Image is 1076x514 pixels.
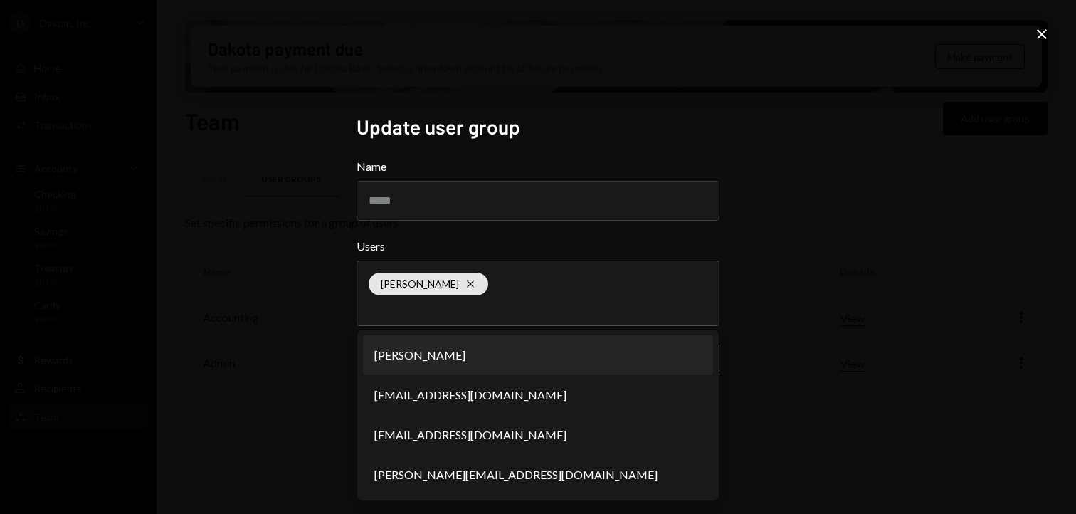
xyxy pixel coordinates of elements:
[363,415,713,455] li: [EMAIL_ADDRESS][DOMAIN_NAME]
[363,335,713,375] li: [PERSON_NAME]
[363,375,713,415] li: [EMAIL_ADDRESS][DOMAIN_NAME]
[369,273,488,295] div: [PERSON_NAME]
[357,238,719,255] label: Users
[363,455,713,495] li: [PERSON_NAME][EMAIL_ADDRESS][DOMAIN_NAME]
[357,158,719,175] label: Name
[357,113,719,141] h2: Update user group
